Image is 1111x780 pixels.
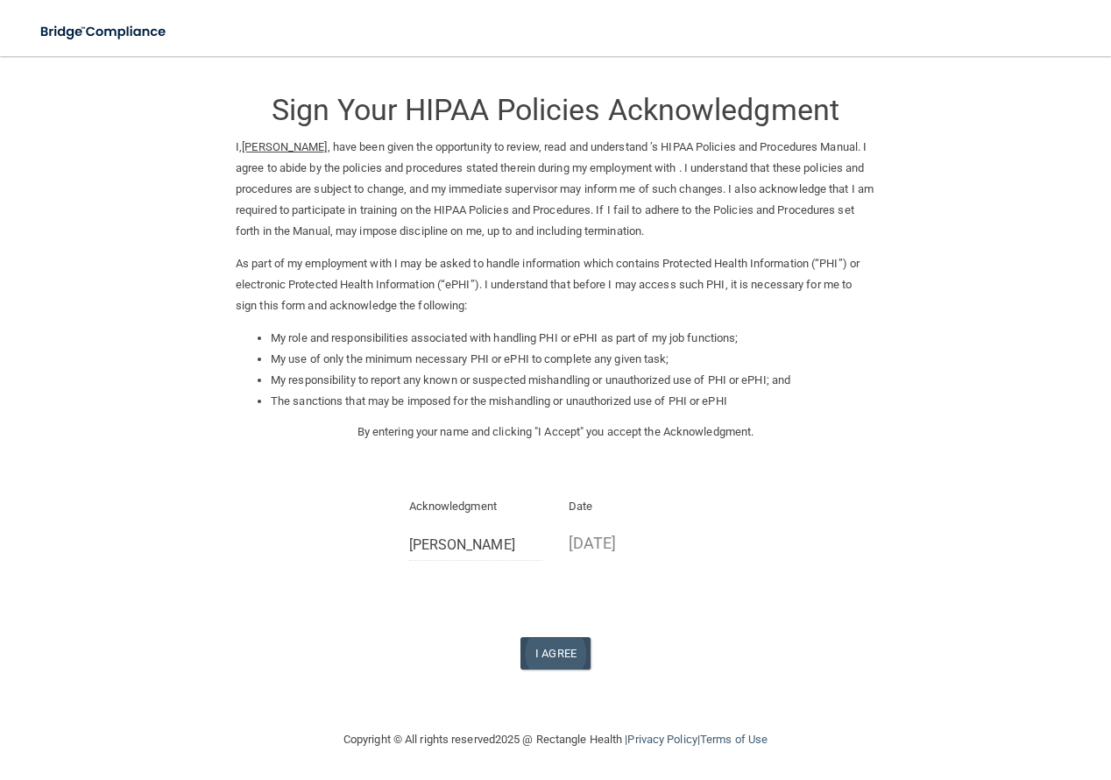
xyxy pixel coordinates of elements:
li: My role and responsibilities associated with handling PHI or ePHI as part of my job functions; [271,328,875,349]
img: bridge_compliance_login_screen.278c3ca4.svg [26,14,182,50]
p: Date [569,496,703,517]
button: I Agree [520,637,591,670]
li: My responsibility to report any known or suspected mishandling or unauthorized use of PHI or ePHI... [271,370,875,391]
a: Terms of Use [700,733,768,746]
li: The sanctions that may be imposed for the mishandling or unauthorized use of PHI or ePHI [271,391,875,412]
li: My use of only the minimum necessary PHI or ePHI to complete any given task; [271,349,875,370]
div: Copyright © All rights reserved 2025 @ Rectangle Health | | [236,712,875,768]
h3: Sign Your HIPAA Policies Acknowledgment [236,94,875,126]
p: As part of my employment with I may be asked to handle information which contains Protected Healt... [236,253,875,316]
p: [DATE] [569,528,703,557]
input: Full Name [409,528,543,561]
ins: [PERSON_NAME] [242,140,327,153]
a: Privacy Policy [627,733,697,746]
p: I, , have been given the opportunity to review, read and understand ’s HIPAA Policies and Procedu... [236,137,875,242]
p: Acknowledgment [409,496,543,517]
p: By entering your name and clicking "I Accept" you accept the Acknowledgment. [236,422,875,443]
iframe: Drift Widget Chat Controller [808,656,1090,726]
